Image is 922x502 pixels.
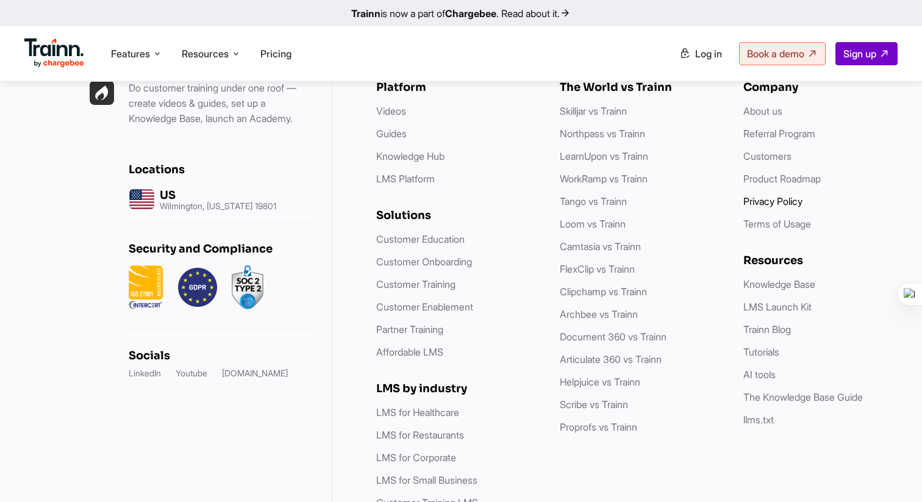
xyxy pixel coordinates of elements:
a: Sign up [835,42,898,65]
a: The Knowledge Base Guide [743,391,863,403]
img: Trainn | everything under one roof [90,81,114,105]
a: Customer Education [376,233,465,245]
img: GDPR.png [178,265,217,309]
a: WorkRamp vs Trainn [560,173,648,185]
span: Sign up [843,48,876,60]
a: Book a demo [739,42,826,65]
a: About us [743,105,782,117]
span: Features [111,47,150,60]
a: Archbee vs Trainn [560,308,638,320]
h6: Platform [376,81,535,94]
a: LearnUpon vs Trainn [560,150,648,162]
span: Book a demo [747,48,804,60]
h6: Locations [129,163,312,176]
p: Do customer training under one roof — create videos & guides, set up a Knowledge Base, launch an ... [129,81,312,126]
img: Trainn Logo [24,38,84,68]
a: Clipchamp vs Trainn [560,285,647,298]
a: LMS for Small Business [376,474,477,486]
a: LMS Platform [376,173,435,185]
a: Knowledge Hub [376,150,445,162]
h6: Socials [129,349,312,362]
a: Proprofs vs Trainn [560,421,637,433]
a: Partner Training [376,323,443,335]
img: ISO [129,265,163,309]
a: Knowledge Base [743,278,815,290]
h6: US [160,188,276,202]
a: LMS for Healthcare [376,406,459,418]
h6: Resources [743,254,902,267]
a: Pricing [260,48,291,60]
a: Guides [376,127,407,140]
span: Resources [182,47,229,60]
span: Log in [695,48,722,60]
a: Northpass vs Trainn [560,127,645,140]
b: Chargebee [445,7,496,20]
iframe: Chat Widget [861,443,922,502]
a: LMS Launch Kit [743,301,812,313]
h6: Company [743,81,902,94]
h6: Security and Compliance [129,242,312,256]
a: Customer Enablement [376,301,473,313]
a: Loom vs Trainn [560,218,626,230]
img: soc2 [232,265,263,309]
img: us headquarters [129,186,155,212]
a: AI tools [743,368,776,381]
a: Tango vs Trainn [560,195,627,207]
a: Document 360 vs Trainn [560,331,666,343]
a: Articulate 360 vs Trainn [560,353,662,365]
a: Customers [743,150,792,162]
h6: The World vs Trainn [560,81,719,94]
a: Customer Onboarding [376,256,472,268]
a: Youtube [176,367,207,379]
a: [DOMAIN_NAME] [222,367,288,379]
b: Trainn [351,7,381,20]
a: Referral Program [743,127,815,140]
a: Tutorials [743,346,779,358]
a: llms.txt [743,414,774,426]
a: LinkedIn [129,367,161,379]
h6: LMS by industry [376,382,535,395]
p: Wilmington, [US_STATE] 19801 [160,202,276,210]
a: Privacy Policy [743,195,802,207]
a: Scribe vs Trainn [560,398,628,411]
a: LMS for Corporate [376,451,456,464]
a: LMS for Restaurants [376,429,464,441]
a: Camtasia vs Trainn [560,240,641,253]
a: Videos [376,105,406,117]
a: Terms of Usage [743,218,811,230]
a: Customer Training [376,278,456,290]
a: Helpjuice vs Trainn [560,376,640,388]
a: FlexClip vs Trainn [560,263,635,275]
a: Trainn Blog [743,323,791,335]
a: Skilljar vs Trainn [560,105,627,117]
h6: Solutions [376,209,535,222]
a: Log in [672,43,729,65]
a: Affordable LMS [376,346,443,358]
a: Product Roadmap [743,173,821,185]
